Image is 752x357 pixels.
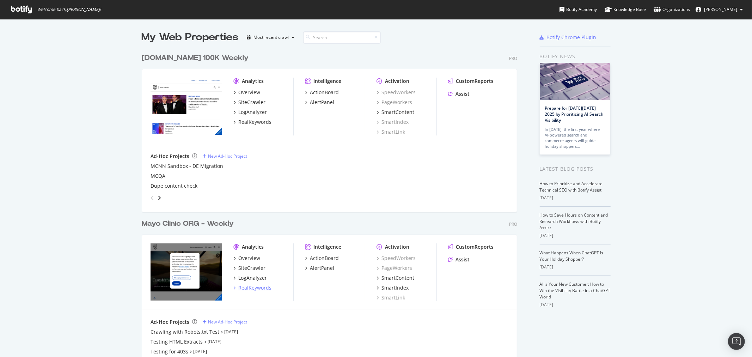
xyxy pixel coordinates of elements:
[560,6,597,13] div: Botify Academy
[203,319,247,325] a: New Ad-Hoc Project
[193,349,207,355] a: [DATE]
[142,219,234,229] div: Mayo Clinic ORG - Weekly
[381,274,414,282] div: SmartContent
[377,128,405,135] a: SmartLink
[238,265,265,272] div: SiteCrawler
[385,78,409,85] div: Activation
[540,302,611,308] div: [DATE]
[540,212,608,231] a: How to Save Hours on Content and Research Workflows with Botify Assist
[448,78,494,85] a: CustomReports
[148,192,157,204] div: angle-left
[377,119,409,126] a: SmartIndex
[238,119,271,126] div: RealKeywords
[224,329,238,335] a: [DATE]
[151,173,165,180] div: MCQA
[233,274,267,282] a: LogAnalyzer
[151,338,203,345] div: Testing HTML Extracts
[233,119,271,126] a: RealKeywords
[233,265,265,272] a: SiteCrawler
[377,109,414,116] a: SmartContent
[456,90,470,97] div: Assist
[310,255,339,262] div: ActionBoard
[233,284,271,291] a: RealKeywords
[238,284,271,291] div: RealKeywords
[157,194,162,201] div: angle-right
[605,6,646,13] div: Knowledge Base
[151,348,188,355] a: Testing for 403s
[242,78,264,85] div: Analytics
[142,219,237,229] a: Mayo Clinic ORG - Weekly
[305,255,339,262] a: ActionBoard
[728,333,745,350] div: Open Intercom Messenger
[385,243,409,250] div: Activation
[305,265,334,272] a: AlertPanel
[151,182,197,189] a: Dupe content check
[142,53,249,63] div: [DOMAIN_NAME] 100K Weekly
[540,53,611,60] div: Botify news
[142,53,251,63] a: [DOMAIN_NAME] 100K Weekly
[704,6,737,12] span: Jose Fausto Martinez
[540,281,611,300] a: AI Is Your New Customer: How to Win the Visibility Battle in a ChatGPT World
[208,153,247,159] div: New Ad-Hoc Project
[547,34,597,41] div: Botify Chrome Plugin
[238,255,260,262] div: Overview
[310,265,334,272] div: AlertPanel
[540,250,604,262] a: What Happens When ChatGPT Is Your Holiday Shopper?
[540,232,611,239] div: [DATE]
[456,256,470,263] div: Assist
[540,264,611,270] div: [DATE]
[377,284,409,291] a: SmartIndex
[540,34,597,41] a: Botify Chrome Plugin
[377,274,414,282] a: SmartContent
[238,274,267,282] div: LogAnalyzer
[254,35,289,40] div: Most recent crawl
[540,165,611,173] div: Latest Blog Posts
[238,109,267,116] div: LogAnalyzer
[244,32,298,43] button: Most recent crawl
[208,319,247,325] div: New Ad-Hoc Project
[151,319,189,326] div: Ad-Hoc Projects
[37,7,101,12] span: Welcome back, [PERSON_NAME] !
[233,89,260,96] a: Overview
[238,89,260,96] div: Overview
[203,153,247,159] a: New Ad-Hoc Project
[151,78,222,135] img: newsnetwork.mayoclinic.org
[305,99,334,106] a: AlertPanel
[242,243,264,250] div: Analytics
[448,243,494,250] a: CustomReports
[233,109,267,116] a: LogAnalyzer
[448,256,470,263] a: Assist
[377,265,412,272] a: PageWorkers
[151,163,223,170] a: MCNN Sandbox - DE Migration
[377,294,405,301] div: SmartLink
[151,243,222,301] img: mayoclinic.org
[381,284,409,291] div: SmartIndex
[377,89,416,96] a: SpeedWorkers
[310,99,334,106] div: AlertPanel
[540,181,603,193] a: How to Prioritize and Accelerate Technical SEO with Botify Assist
[448,90,470,97] a: Assist
[305,89,339,96] a: ActionBoard
[233,99,265,106] a: SiteCrawler
[540,63,610,100] img: Prepare for Black Friday 2025 by Prioritizing AI Search Visibility
[377,99,412,106] a: PageWorkers
[151,153,189,160] div: Ad-Hoc Projects
[545,127,605,149] div: In [DATE], the first year where AI-powered search and commerce agents will guide holiday shoppers…
[456,78,494,85] div: CustomReports
[233,255,260,262] a: Overview
[151,328,219,335] a: Crawling with Robots.txt Test
[654,6,690,13] div: Organizations
[381,109,414,116] div: SmartContent
[377,255,416,262] a: SpeedWorkers
[238,99,265,106] div: SiteCrawler
[303,31,381,44] input: Search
